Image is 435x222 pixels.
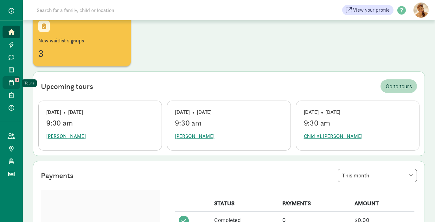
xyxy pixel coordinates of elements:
div: 9:30 am [304,119,412,127]
div: Payments [41,170,74,181]
a: View your profile [342,5,393,15]
a: New waitlist signups3 [33,15,131,66]
div: [DATE] • [DATE] [46,108,154,116]
input: Search for a family, child or location [33,4,211,16]
th: STATUS [210,195,278,212]
div: [DATE] • [DATE] [175,108,283,116]
span: 3 [15,78,19,82]
span: Go to tours [386,82,412,90]
th: PAYMENTS [278,195,350,212]
div: Upcoming tours [41,81,93,92]
a: Go to tours [381,79,417,93]
span: [PERSON_NAME] [46,133,86,140]
div: 9:30 am [46,119,154,127]
div: 3 [38,46,125,61]
iframe: Chat Widget [403,192,435,222]
span: [PERSON_NAME] [175,133,214,140]
div: New waitlist signups [38,37,125,45]
div: 9:30 am [175,119,283,127]
button: Child #1 [PERSON_NAME] [304,130,362,143]
button: [PERSON_NAME] [46,130,86,143]
span: View your profile [353,6,390,14]
button: [PERSON_NAME] [175,130,214,143]
a: 3 [3,76,20,89]
th: AMOUNT [351,195,414,212]
span: Child #1 [PERSON_NAME] [304,133,362,140]
div: [DATE] • [DATE] [304,108,412,116]
div: Tours [24,80,34,86]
